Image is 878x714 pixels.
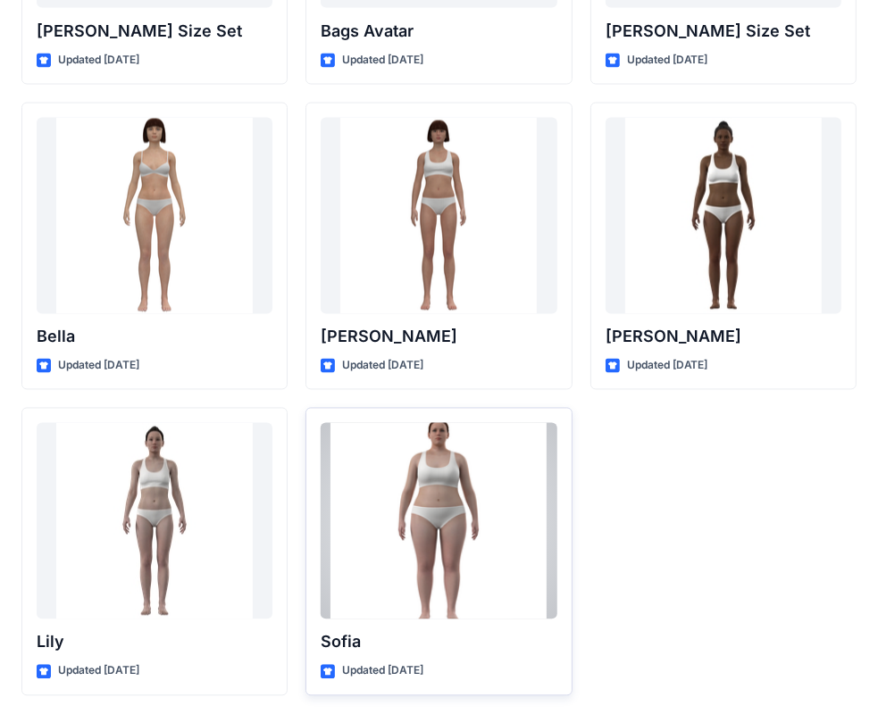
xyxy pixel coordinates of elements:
p: Updated [DATE] [58,357,139,376]
p: Lily [37,630,272,655]
p: Sofia [321,630,556,655]
p: Updated [DATE] [342,357,423,376]
p: Updated [DATE] [627,357,708,376]
p: Updated [DATE] [342,662,423,681]
a: Sofia [321,423,556,619]
p: Bella [37,325,272,350]
p: Updated [DATE] [627,51,708,70]
a: Emma [321,118,556,314]
p: [PERSON_NAME] [606,325,841,350]
p: Updated [DATE] [342,51,423,70]
p: [PERSON_NAME] Size Set [37,19,272,44]
p: Bags Avatar [321,19,556,44]
a: Lily [37,423,272,619]
p: [PERSON_NAME] [321,325,556,350]
p: Updated [DATE] [58,662,139,681]
a: Gabrielle [606,118,841,314]
p: [PERSON_NAME] Size Set [606,19,841,44]
a: Bella [37,118,272,314]
p: Updated [DATE] [58,51,139,70]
